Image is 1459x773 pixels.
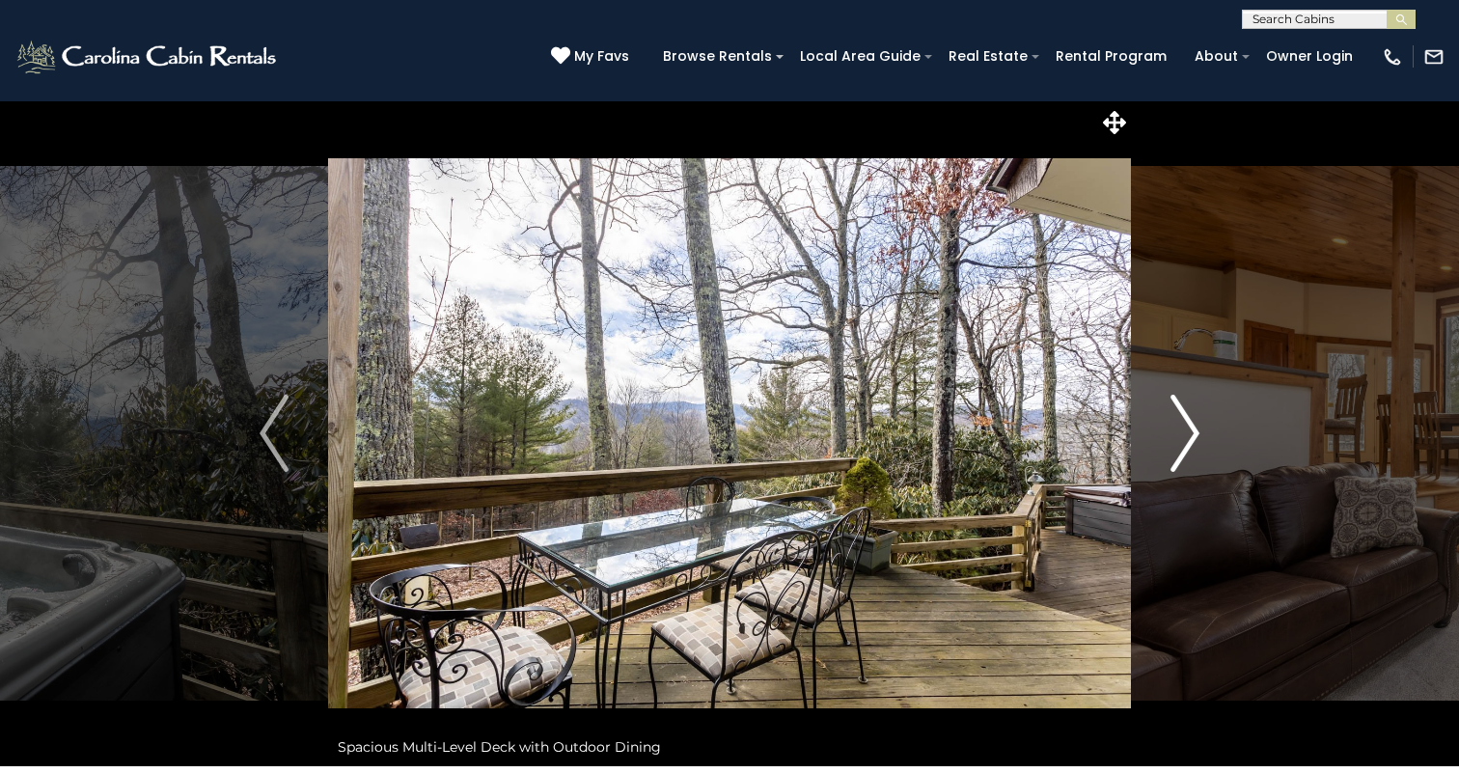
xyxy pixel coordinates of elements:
a: Browse Rentals [653,41,782,71]
div: Spacious Multi-Level Deck with Outdoor Dining [328,728,1131,766]
span: My Favs [574,46,629,67]
img: phone-regular-white.png [1382,46,1403,68]
img: arrow [260,395,289,472]
a: About [1185,41,1248,71]
a: Real Estate [939,41,1037,71]
a: Owner Login [1256,41,1363,71]
a: Rental Program [1046,41,1176,71]
a: Local Area Guide [790,41,930,71]
button: Next [1131,100,1239,766]
img: White-1-2.png [14,38,282,76]
button: Previous [220,100,328,766]
img: arrow [1170,395,1199,472]
a: My Favs [551,46,634,68]
img: mail-regular-white.png [1423,46,1445,68]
